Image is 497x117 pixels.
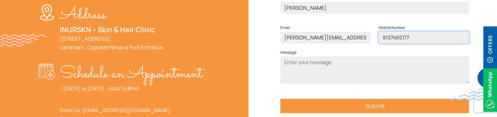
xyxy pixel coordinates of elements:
[379,24,405,32] label: Mobile Number
[60,63,202,84] p: Schedule an Appointment
[39,4,60,21] img: location-w
[60,25,155,35] a: INURSKN – Skin & Hair Clinic
[60,84,202,93] p: ( [DATE] to [DATE] - 9AM To 8PM)
[280,49,297,56] label: Message
[83,107,170,114] a: [EMAIL_ADDRESS][DOMAIN_NAME]
[39,63,60,80] img: appointment-w
[280,32,371,43] input: Enter email address
[450,88,497,101] img: bluewave
[280,2,469,14] input: Enter your name
[60,35,164,51] a: [STREET_ADDRESS].Landmark : Opposite Nirvana Park Entrance.
[60,4,164,25] p: Address
[280,24,290,32] label: Email
[483,26,497,70] img: offerBt
[280,99,469,113] input: Submit
[483,68,497,112] img: Whatsappicon
[379,32,469,43] input: Enter your mobile number
[483,86,497,93] a: Whatsappicon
